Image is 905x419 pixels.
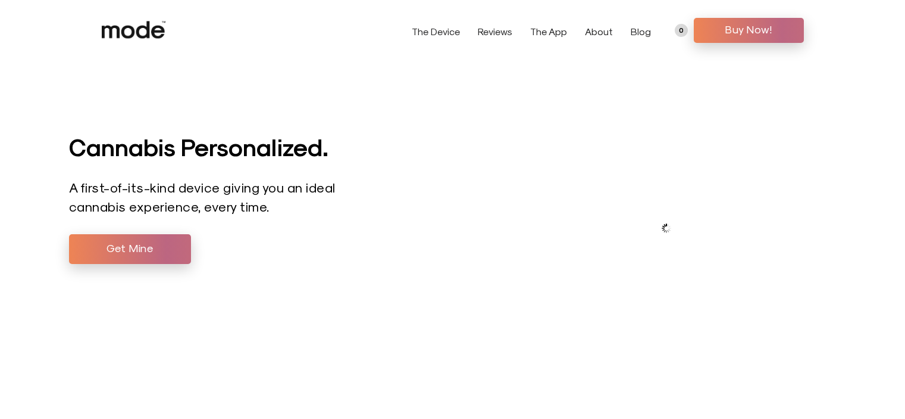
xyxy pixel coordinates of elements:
[631,26,651,37] a: Blog
[69,132,440,160] h1: Cannabis Personalized.
[703,20,795,38] span: Buy Now!
[694,18,804,43] a: Buy Now!
[78,239,182,257] span: Get Mine
[530,26,567,37] a: The App
[675,24,688,37] a: 0
[585,26,613,37] a: About
[69,178,340,216] p: A first-of-its-kind device giving you an ideal cannabis experience, every time.
[412,26,460,37] a: The Device
[478,26,512,37] a: Reviews
[69,234,191,264] a: Get Mine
